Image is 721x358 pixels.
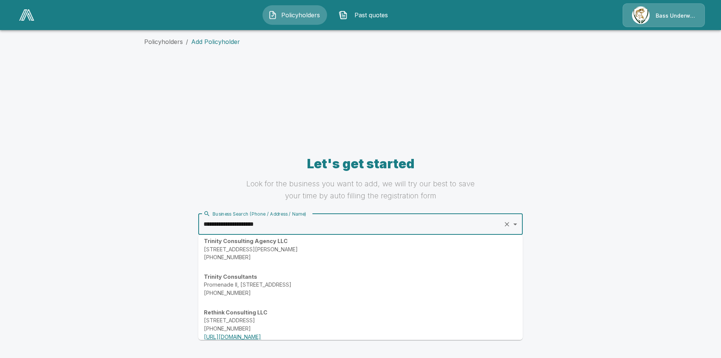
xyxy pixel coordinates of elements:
[204,245,517,254] p: [STREET_ADDRESS][PERSON_NAME]
[144,37,577,46] nav: breadcrumb
[351,11,392,20] span: Past quotes
[241,178,480,202] h6: Look for the business you want to add, we will try our best to save your time by auto filling the...
[204,334,261,340] a: [URL][DOMAIN_NAME]
[241,156,480,172] h4: Let's get started
[262,5,327,25] button: Policyholders IconPolicyholders
[204,316,517,325] p: [STREET_ADDRESS]
[204,289,517,297] p: [PHONE_NUMBER]
[191,37,240,46] p: Add Policyholder
[333,5,398,25] button: Past quotes IconPast quotes
[186,37,188,46] li: /
[280,11,321,20] span: Policyholders
[204,281,517,289] p: Promenade II, [STREET_ADDRESS]
[268,11,277,20] img: Policyholders Icon
[204,309,267,316] strong: Rethink Consulting LLC
[204,253,517,261] p: [PHONE_NUMBER]
[19,9,34,21] img: AA Logo
[204,238,288,244] strong: Trinity Consulting Agency LLC
[144,38,183,45] a: Policyholders
[339,11,348,20] img: Past quotes Icon
[204,325,517,333] p: [PHONE_NUMBER]
[204,210,306,217] div: Business Search (Phone / Address / Name)
[204,273,257,280] strong: Trinity Consultants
